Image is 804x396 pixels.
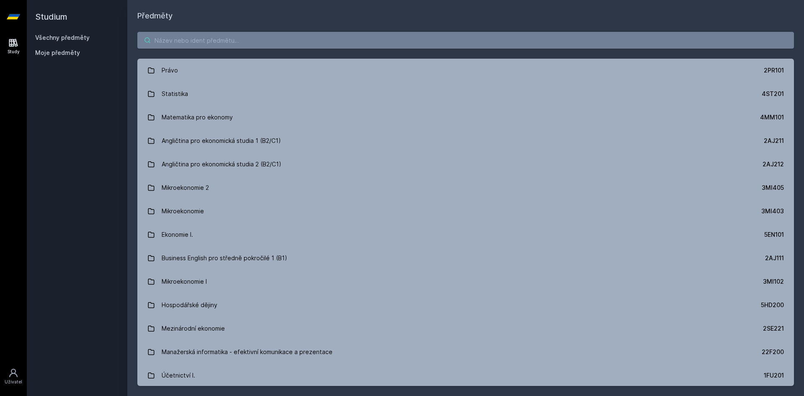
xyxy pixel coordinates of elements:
[162,179,209,196] div: Mikroekonomie 2
[137,129,794,153] a: Angličtina pro ekonomická studia 1 (B2/C1) 2AJ211
[8,49,20,55] div: Study
[35,49,80,57] span: Moje předměty
[162,367,195,384] div: Účetnictví I.
[137,293,794,317] a: Hospodářské dějiny 5HD200
[162,344,332,360] div: Manažerská informatika - efektivní komunikace a prezentace
[162,156,281,173] div: Angličtina pro ekonomická studia 2 (B2/C1)
[162,85,188,102] div: Statistika
[162,132,281,149] div: Angličtina pro ekonomická studia 1 (B2/C1)
[162,297,217,313] div: Hospodářské dějiny
[137,246,794,270] a: Business English pro středně pokročilé 1 (B1) 2AJ111
[762,348,784,356] div: 22F200
[2,364,25,389] a: Uživatel
[162,62,178,79] div: Právo
[137,59,794,82] a: Právo 2PR101
[762,90,784,98] div: 4ST201
[137,10,794,22] h1: Předměty
[2,34,25,59] a: Study
[760,113,784,122] div: 4MM101
[765,254,784,262] div: 2AJ111
[762,184,784,192] div: 3MI405
[162,320,225,337] div: Mezinárodní ekonomie
[763,160,784,168] div: 2AJ212
[761,301,784,309] div: 5HD200
[137,223,794,246] a: Ekonomie I. 5EN101
[137,106,794,129] a: Matematika pro ekonomy 4MM101
[137,340,794,364] a: Manažerská informatika - efektivní komunikace a prezentace 22F200
[137,176,794,199] a: Mikroekonomie 2 3MI405
[137,317,794,340] a: Mezinárodní ekonomie 2SE221
[5,379,22,385] div: Uživatel
[764,137,784,145] div: 2AJ211
[137,153,794,176] a: Angličtina pro ekonomická studia 2 (B2/C1) 2AJ212
[162,226,193,243] div: Ekonomie I.
[764,230,784,239] div: 5EN101
[137,270,794,293] a: Mikroekonomie I 3MI102
[162,273,207,290] div: Mikroekonomie I
[764,371,784,380] div: 1FU201
[162,109,233,126] div: Matematika pro ekonomy
[137,199,794,223] a: Mikroekonomie 3MI403
[162,250,287,267] div: Business English pro středně pokročilé 1 (B1)
[162,203,204,220] div: Mikroekonomie
[137,364,794,387] a: Účetnictví I. 1FU201
[763,277,784,286] div: 3MI102
[761,207,784,215] div: 3MI403
[764,66,784,75] div: 2PR101
[137,82,794,106] a: Statistika 4ST201
[763,324,784,333] div: 2SE221
[35,34,90,41] a: Všechny předměty
[137,32,794,49] input: Název nebo ident předmětu…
